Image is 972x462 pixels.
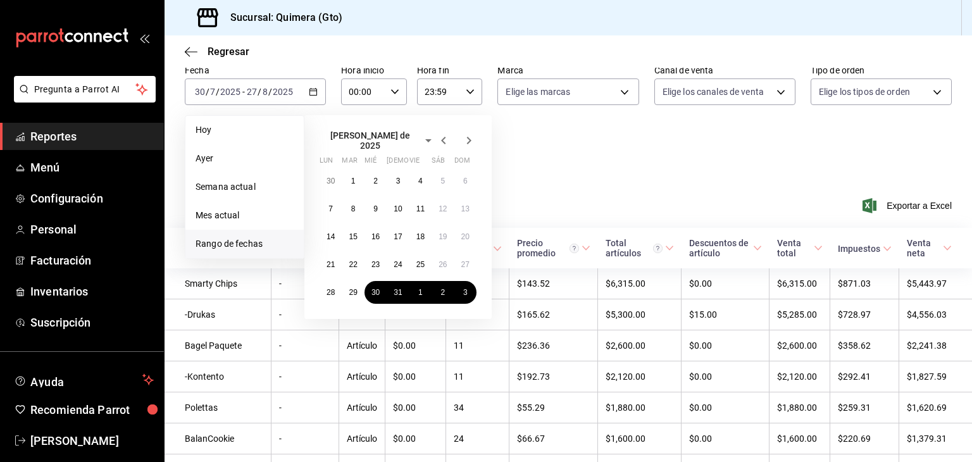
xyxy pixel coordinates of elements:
[371,288,380,297] abbr: 30 de julio de 2025
[385,361,445,392] td: $0.00
[409,253,432,276] button: 25 de julio de 2025
[454,253,477,276] button: 27 de julio de 2025
[497,66,639,75] label: Marca
[320,281,342,304] button: 28 de julio de 2025
[342,197,364,220] button: 8 de julio de 2025
[268,87,272,97] span: /
[830,268,899,299] td: $871.03
[339,330,385,361] td: Artículo
[349,288,357,297] abbr: 29 de julio de 2025
[509,330,598,361] td: $236.36
[387,225,409,248] button: 17 de julio de 2025
[165,392,271,423] td: Polettas
[349,232,357,241] abbr: 15 de julio de 2025
[30,252,154,269] span: Facturación
[769,423,830,454] td: $1,600.00
[342,156,357,170] abbr: martes
[682,392,769,423] td: $0.00
[194,87,206,97] input: --
[409,281,432,304] button: 1 de agosto de 2025
[196,123,294,137] span: Hoy
[682,330,769,361] td: $0.00
[899,392,972,423] td: $1,620.69
[409,170,432,192] button: 4 de julio de 2025
[606,238,674,258] span: Total artículos
[341,66,407,75] label: Hora inicio
[416,232,425,241] abbr: 18 de julio de 2025
[320,225,342,248] button: 14 de julio de 2025
[811,66,952,75] label: Tipo de orden
[320,197,342,220] button: 7 de julio de 2025
[454,156,470,170] abbr: domingo
[30,372,137,387] span: Ayuda
[865,198,952,213] span: Exportar a Excel
[598,423,682,454] td: $1,600.00
[409,225,432,248] button: 18 de julio de 2025
[342,225,364,248] button: 15 de julio de 2025
[440,177,445,185] abbr: 5 de julio de 2025
[461,204,470,213] abbr: 13 de julio de 2025
[417,66,483,75] label: Hora fin
[409,197,432,220] button: 11 de julio de 2025
[463,288,468,297] abbr: 3 de agosto de 2025
[246,87,258,97] input: --
[838,244,880,254] div: Impuestos
[271,423,339,454] td: -
[342,281,364,304] button: 29 de julio de 2025
[416,260,425,269] abbr: 25 de julio de 2025
[506,85,570,98] span: Elige las marcas
[339,423,385,454] td: Artículo
[14,76,156,103] button: Pregunta a Parrot AI
[446,392,509,423] td: 34
[271,299,339,330] td: -
[371,232,380,241] abbr: 16 de julio de 2025
[432,156,445,170] abbr: sábado
[663,85,764,98] span: Elige los canales de venta
[517,238,579,258] div: Precio promedio
[165,361,271,392] td: -Kontento
[385,423,445,454] td: $0.00
[339,392,385,423] td: Artículo
[258,87,261,97] span: /
[339,361,385,392] td: Artículo
[9,92,156,105] a: Pregunta a Parrot AI
[396,177,401,185] abbr: 3 de julio de 2025
[682,423,769,454] td: $0.00
[196,180,294,194] span: Semana actual
[196,152,294,165] span: Ayer
[209,87,216,97] input: --
[327,177,335,185] abbr: 30 de junio de 2025
[899,361,972,392] td: $1,827.59
[327,232,335,241] abbr: 14 de julio de 2025
[440,288,445,297] abbr: 2 de agosto de 2025
[385,392,445,423] td: $0.00
[689,238,751,258] div: Descuentos de artículo
[682,299,769,330] td: $15.00
[364,281,387,304] button: 30 de julio de 2025
[327,260,335,269] abbr: 21 de julio de 2025
[598,268,682,299] td: $6,315.00
[653,244,663,253] svg: El total artículos considera cambios de precios en los artículos así como costos adicionales por ...
[682,268,769,299] td: $0.00
[769,361,830,392] td: $2,120.00
[185,66,326,75] label: Fecha
[509,299,598,330] td: $165.62
[387,197,409,220] button: 10 de julio de 2025
[373,177,378,185] abbr: 2 de julio de 2025
[271,392,339,423] td: -
[30,221,154,238] span: Personal
[272,87,294,97] input: ----
[387,281,409,304] button: 31 de julio de 2025
[30,159,154,176] span: Menú
[606,238,663,258] div: Total artículos
[320,156,333,170] abbr: lunes
[220,87,241,97] input: ----
[165,330,271,361] td: Bagel Paquete
[371,260,380,269] abbr: 23 de julio de 2025
[196,237,294,251] span: Rango de fechas
[517,238,590,258] span: Precio promedio
[830,423,899,454] td: $220.69
[30,128,154,145] span: Reportes
[30,314,154,331] span: Suscripción
[30,401,154,418] span: Recomienda Parrot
